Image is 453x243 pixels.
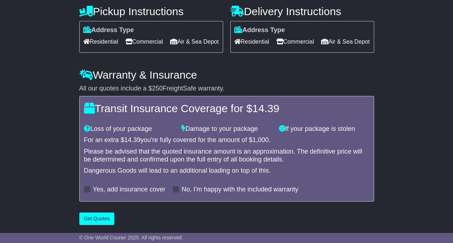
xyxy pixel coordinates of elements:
label: Yes, add insurance cover [93,186,165,194]
div: Loss of your package [80,125,178,133]
label: No, I'm happy with the included warranty [182,186,298,194]
div: If your package is stolen [275,125,373,133]
span: 14.39 [252,102,279,114]
h4: Transit Insurance Coverage for $ [84,102,369,114]
span: Commercial [276,36,314,47]
h4: Warranty & Insurance [79,69,374,81]
div: All our quotes include a $ FreightSafe warranty. [79,85,374,93]
span: Residential [234,36,269,47]
div: Damage to your package [178,125,275,133]
label: Address Type [83,26,134,34]
span: © One World Courier 2025. All rights reserved. [79,235,183,240]
button: Get Quotes [79,212,115,225]
span: 1,000 [252,136,268,143]
span: Air & Sea Depot [321,36,370,47]
h4: Pickup Instructions [79,5,223,17]
span: 14.39 [124,136,141,143]
span: Air & Sea Depot [170,36,219,47]
span: Commercial [125,36,163,47]
h4: Delivery Instructions [230,5,374,17]
div: For an extra $ you're fully covered for the amount of $ . [84,136,369,144]
div: Dangerous Goods will lead to an additional loading on top of this. [84,167,369,175]
div: Please be advised that the quoted insurance amount is an approximation. The definitive price will... [84,148,369,163]
span: Residential [83,36,118,47]
span: 250 [152,85,163,92]
label: Address Type [234,26,285,34]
